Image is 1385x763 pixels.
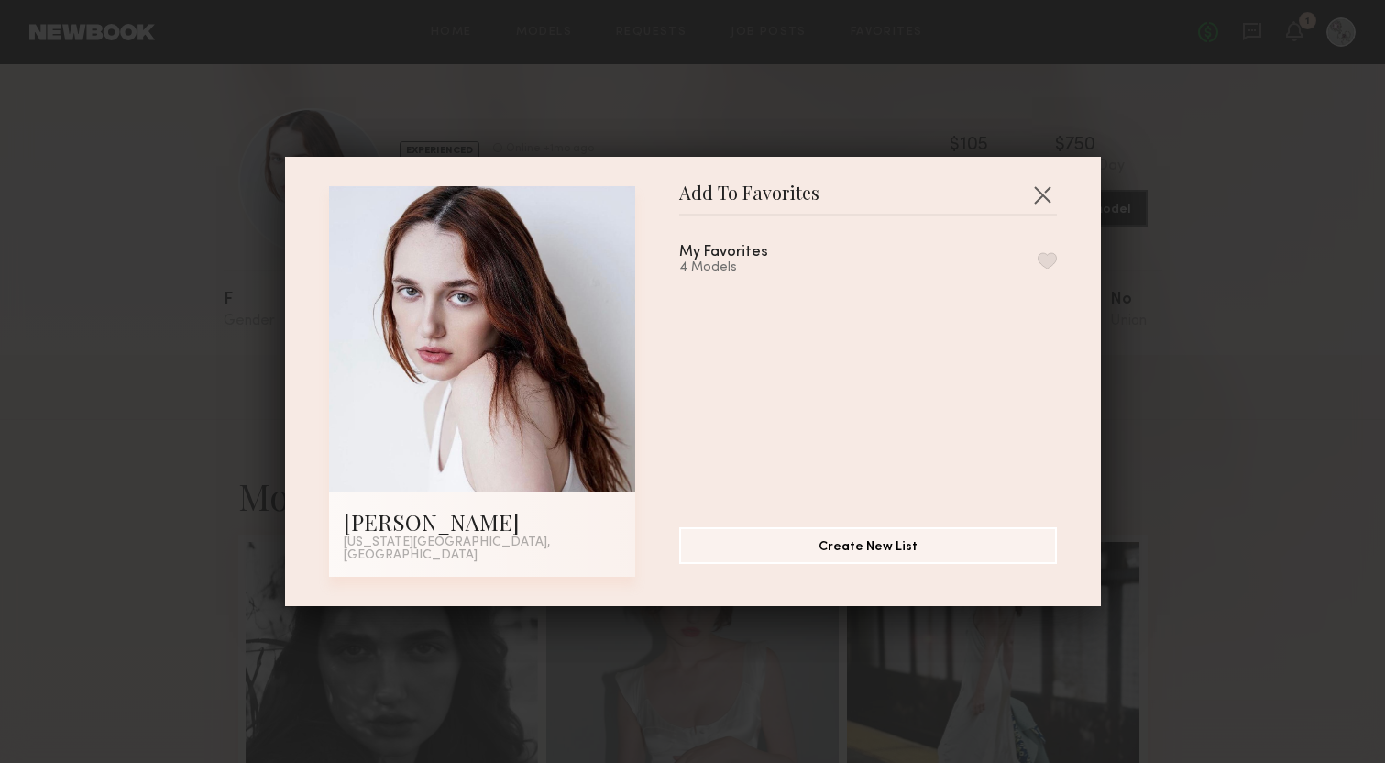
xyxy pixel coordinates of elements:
[1028,180,1057,209] button: Close
[679,260,812,275] div: 4 Models
[679,527,1057,564] button: Create New List
[344,507,621,536] div: [PERSON_NAME]
[679,186,819,214] span: Add To Favorites
[344,536,621,562] div: [US_STATE][GEOGRAPHIC_DATA], [GEOGRAPHIC_DATA]
[679,245,768,260] div: My Favorites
